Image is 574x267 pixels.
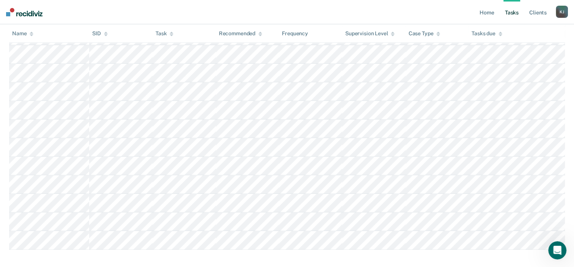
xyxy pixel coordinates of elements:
[6,8,42,16] img: Recidiviz
[556,6,568,18] button: KJ
[156,30,173,37] div: Task
[282,30,308,37] div: Frequency
[472,30,502,37] div: Tasks due
[556,6,568,18] div: K J
[219,30,262,37] div: Recommended
[345,30,395,37] div: Supervision Level
[12,30,33,37] div: Name
[92,30,108,37] div: SID
[409,30,440,37] div: Case Type
[548,241,566,259] iframe: Intercom live chat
